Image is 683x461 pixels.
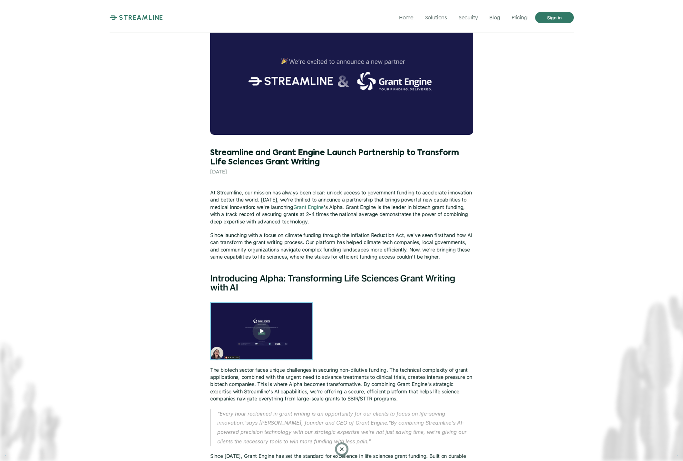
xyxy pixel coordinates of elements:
[110,14,163,21] a: STREAMLINE
[293,204,323,210] a: Grant Engine
[210,367,473,403] p: The biotech sector faces unique challenges in securing non-dilutive funding. The technical comple...
[210,168,473,175] p: [DATE]
[210,189,473,225] p: At Streamline, our mission has always been clear: unlock access to government funding to accelera...
[119,14,163,21] p: STREAMLINE
[454,12,483,23] a: Security
[394,12,419,23] a: Home
[399,14,414,20] p: Home
[217,419,468,445] em: "By combining Streamline's AI-powered precision technology with our strategic expertise we're not...
[512,14,527,20] p: Pricing
[425,14,447,20] p: Solutions
[484,12,505,23] a: Blog
[210,232,473,261] p: Since launching with a focus on climate funding through the Inflation Reduction Act, we've seen f...
[489,14,500,20] p: Blog
[506,12,532,23] a: Pricing
[535,12,574,23] a: Sign in
[217,410,447,426] em: "Every hour reclaimed in grant writing is an opportunity for our clients to focus on life-saving ...
[210,273,457,293] strong: Introducing Alpha: Transforming Life Sciences Grant Writing with AI
[210,148,473,167] h1: Streamline and Grant Engine Launch Partnership to Transform Life Sciences Grant Writing
[459,14,478,20] p: Security
[547,13,561,22] p: Sign in
[217,409,473,446] p: says [PERSON_NAME], founder and CEO of Grant Engine.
